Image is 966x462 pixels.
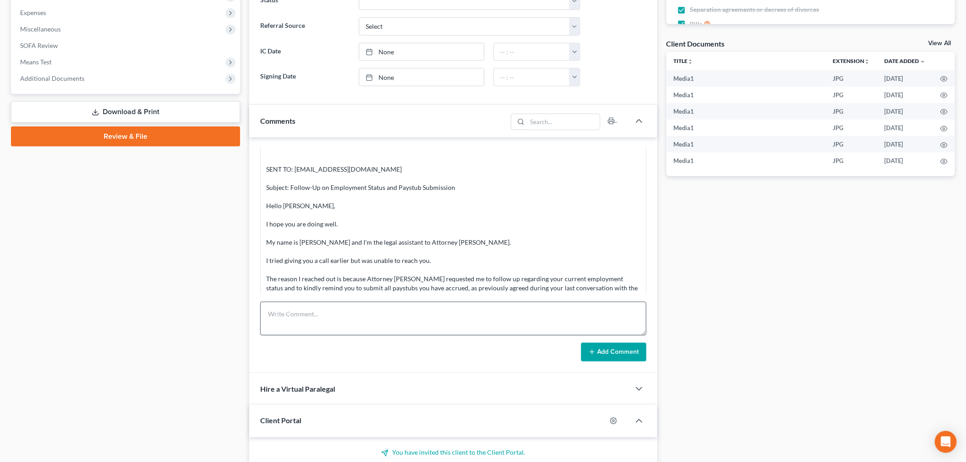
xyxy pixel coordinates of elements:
[688,59,693,64] i: unfold_more
[260,416,301,425] span: Client Portal
[826,152,877,169] td: JPG
[20,58,52,66] span: Means Test
[256,17,354,36] label: Referral Source
[833,58,870,64] a: Extensionunfold_more
[20,74,84,82] span: Additional Documents
[826,120,877,136] td: JPG
[929,40,951,47] a: View All
[877,120,933,136] td: [DATE]
[260,448,646,457] p: You have invited this client to the Client Portal.
[690,5,819,14] span: Separation agreements or decrees of divorces
[826,103,877,120] td: JPG
[877,70,933,87] td: [DATE]
[667,120,826,136] td: Media1
[11,101,240,123] a: Download & Print
[494,43,570,61] input: -- : --
[13,37,240,54] a: SOFA Review
[494,68,570,86] input: -- : --
[20,42,58,49] span: SOFA Review
[674,58,693,64] a: Titleunfold_more
[877,103,933,120] td: [DATE]
[260,384,335,393] span: Hire a Virtual Paralegal
[877,87,933,103] td: [DATE]
[920,59,926,64] i: expand_more
[667,152,826,169] td: Media1
[581,343,646,362] button: Add Comment
[667,87,826,103] td: Media1
[667,39,725,48] div: Client Documents
[885,58,926,64] a: Date Added expand_more
[935,431,957,453] div: Open Intercom Messenger
[877,152,933,169] td: [DATE]
[11,126,240,147] a: Review & File
[260,116,295,125] span: Comments
[865,59,870,64] i: unfold_more
[359,68,484,86] a: None
[266,37,640,320] div: From: [PERSON_NAME] Please follow up with this client on her status of employment; please ask her...
[667,136,826,152] td: Media1
[527,114,600,130] input: Search...
[256,43,354,61] label: IC Date
[826,87,877,103] td: JPG
[20,9,46,16] span: Expenses
[826,136,877,152] td: JPG
[826,70,877,87] td: JPG
[667,103,826,120] td: Media1
[20,25,61,33] span: Miscellaneous
[359,43,484,61] a: None
[690,20,703,29] span: Bills
[877,136,933,152] td: [DATE]
[256,68,354,86] label: Signing Date
[667,70,826,87] td: Media1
